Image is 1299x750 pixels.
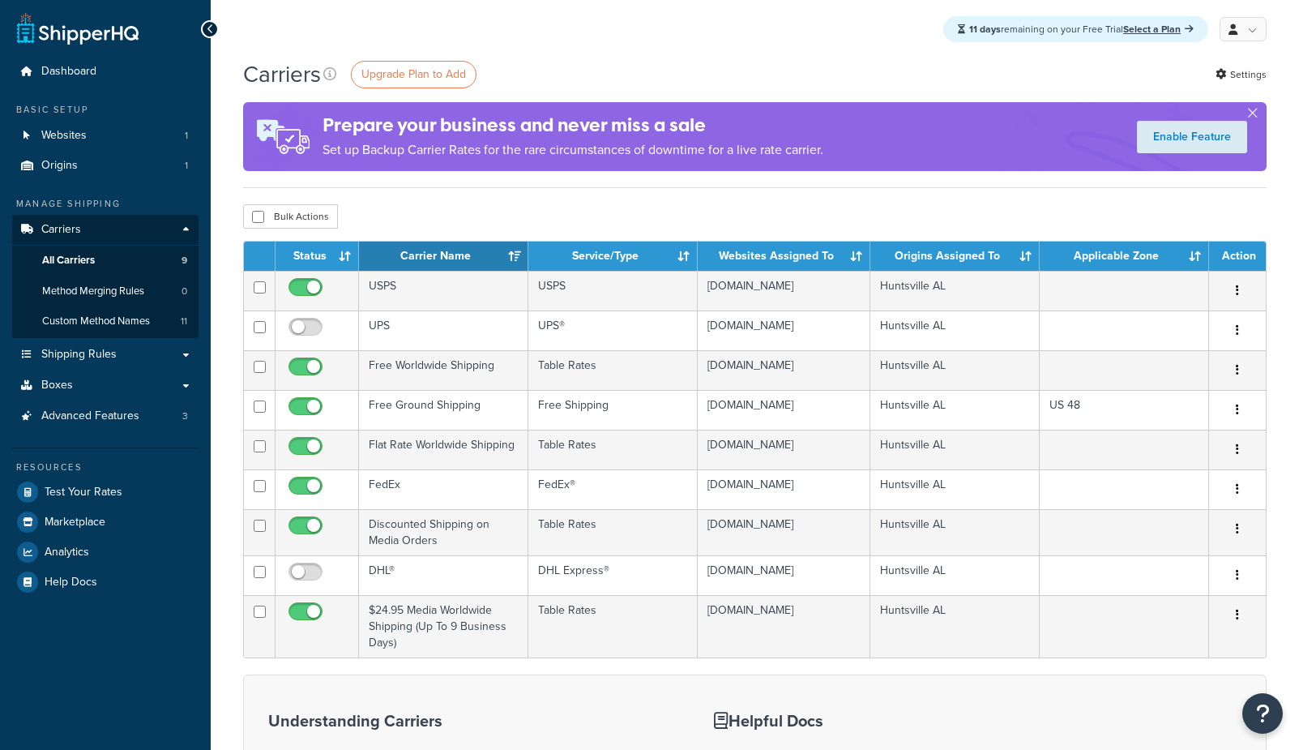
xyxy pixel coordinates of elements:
img: ad-rules-rateshop-fe6ec290ccb7230408bd80ed9643f0289d75e0ffd9eb532fc0e269fcd187b520.png [243,102,323,171]
span: Test Your Rates [45,486,122,499]
th: Origins Assigned To: activate to sort column ascending [870,242,1040,271]
th: Action [1209,242,1266,271]
span: Dashboard [41,65,96,79]
a: Custom Method Names 11 [12,306,199,336]
li: Custom Method Names [12,306,199,336]
li: All Carriers [12,246,199,276]
td: [DOMAIN_NAME] [698,595,870,658]
div: Manage Shipping [12,197,199,211]
td: Huntsville AL [870,430,1040,469]
li: Carriers [12,215,199,338]
td: FedEx [359,469,528,509]
a: Marketplace [12,508,199,537]
td: UPS® [528,311,698,350]
li: Boxes [12,371,199,401]
td: $24.95 Media Worldwide Shipping (Up To 9 Business Days) [359,595,528,658]
div: Resources [12,461,199,474]
td: Flat Rate Worldwide Shipping [359,430,528,469]
th: Applicable Zone: activate to sort column ascending [1040,242,1209,271]
td: [DOMAIN_NAME] [698,469,870,509]
a: Origins 1 [12,151,199,181]
th: Service/Type: activate to sort column ascending [528,242,698,271]
span: 3 [182,409,188,423]
span: Analytics [45,546,89,559]
span: Websites [41,129,87,143]
th: Status: activate to sort column ascending [276,242,359,271]
span: Help Docs [45,576,97,589]
h3: Helpful Docs [714,712,925,730]
li: Origins [12,151,199,181]
td: Huntsville AL [870,350,1040,390]
a: Analytics [12,538,199,567]
td: US 48 [1040,390,1209,430]
td: [DOMAIN_NAME] [698,271,870,311]
th: Carrier Name: activate to sort column ascending [359,242,528,271]
a: Settings [1216,63,1267,86]
span: Origins [41,159,78,173]
span: Method Merging Rules [42,285,144,298]
td: [DOMAIN_NAME] [698,390,870,430]
td: Huntsville AL [870,271,1040,311]
td: Huntsville AL [870,311,1040,350]
span: 11 [181,315,187,328]
span: Upgrade Plan to Add [361,66,466,83]
button: Open Resource Center [1242,693,1283,734]
li: Method Merging Rules [12,276,199,306]
td: USPS [528,271,698,311]
li: Websites [12,121,199,151]
div: Basic Setup [12,103,199,117]
span: 0 [182,285,187,298]
button: Bulk Actions [243,204,338,229]
a: Advanced Features 3 [12,401,199,431]
a: Dashboard [12,57,199,87]
span: 1 [185,159,188,173]
td: Huntsville AL [870,555,1040,595]
h3: Understanding Carriers [268,712,673,730]
td: Table Rates [528,509,698,555]
td: DHL Express® [528,555,698,595]
td: USPS [359,271,528,311]
span: Carriers [41,223,81,237]
a: Websites 1 [12,121,199,151]
td: Huntsville AL [870,509,1040,555]
td: Huntsville AL [870,595,1040,658]
span: Shipping Rules [41,348,117,362]
a: Select a Plan [1123,22,1194,36]
td: Huntsville AL [870,390,1040,430]
th: Websites Assigned To: activate to sort column ascending [698,242,870,271]
a: Shipping Rules [12,340,199,370]
strong: 11 days [969,22,1001,36]
span: 9 [182,254,187,268]
td: Free Ground Shipping [359,390,528,430]
a: ShipperHQ Home [17,12,139,45]
td: Table Rates [528,430,698,469]
td: [DOMAIN_NAME] [698,555,870,595]
a: Help Docs [12,568,199,597]
a: Test Your Rates [12,478,199,507]
span: Custom Method Names [42,315,150,328]
td: Discounted Shipping on Media Orders [359,509,528,555]
span: 1 [185,129,188,143]
a: Upgrade Plan to Add [351,61,476,88]
p: Set up Backup Carrier Rates for the rare circumstances of downtime for a live rate carrier. [323,139,823,161]
td: Free Shipping [528,390,698,430]
td: DHL® [359,555,528,595]
a: Carriers [12,215,199,245]
td: Table Rates [528,595,698,658]
td: [DOMAIN_NAME] [698,311,870,350]
td: UPS [359,311,528,350]
h4: Prepare your business and never miss a sale [323,112,823,139]
div: remaining on your Free Trial [943,16,1208,42]
span: Marketplace [45,516,105,529]
td: Huntsville AL [870,469,1040,509]
h1: Carriers [243,58,321,90]
td: [DOMAIN_NAME] [698,430,870,469]
a: Method Merging Rules 0 [12,276,199,306]
td: [DOMAIN_NAME] [698,509,870,555]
